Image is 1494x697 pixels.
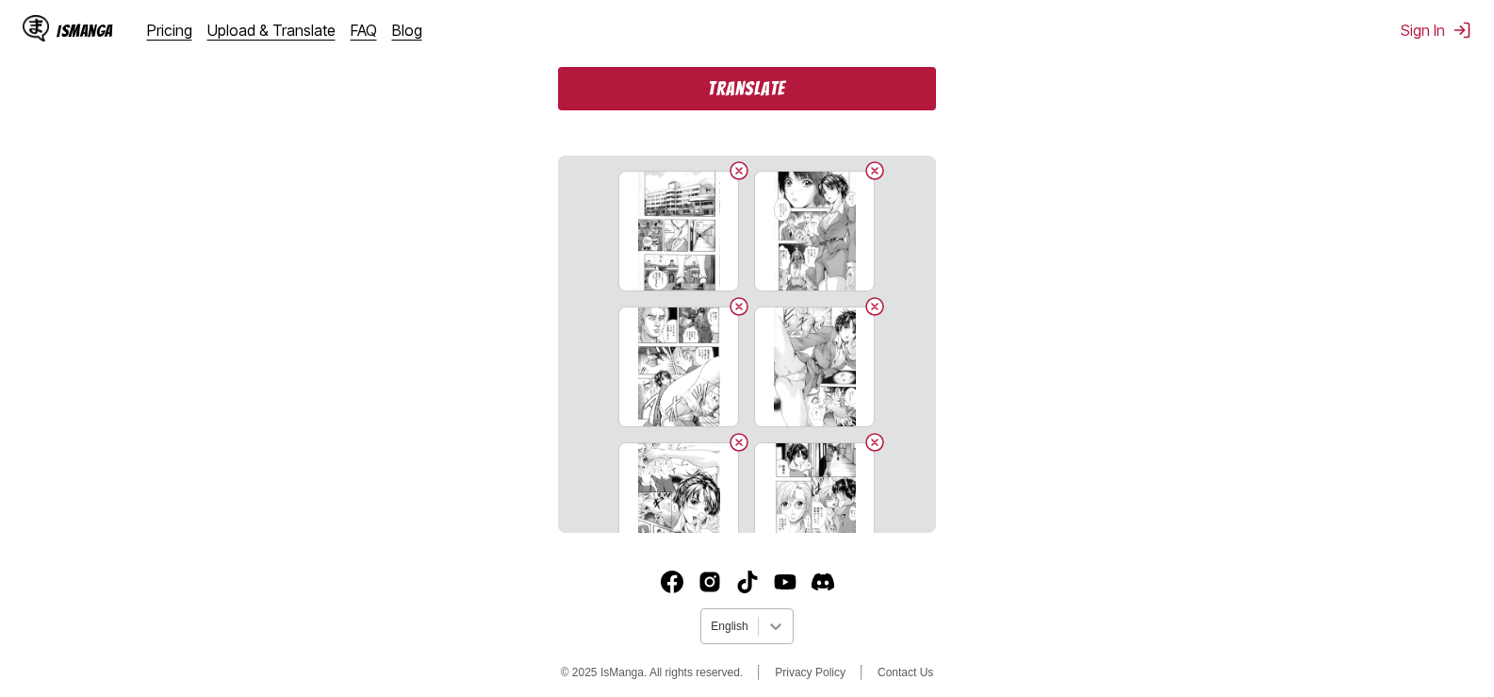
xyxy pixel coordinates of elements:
[561,666,744,679] span: © 2025 IsManga. All rights reserved.
[1453,21,1471,40] img: Sign out
[863,159,886,182] button: Delete image
[728,159,750,182] button: Delete image
[23,15,49,41] img: IsManga Logo
[812,571,834,593] a: Discord
[863,295,886,318] button: Delete image
[698,571,721,593] img: IsManga Instagram
[878,666,933,679] a: Contact Us
[711,620,714,633] input: Select language
[558,67,935,110] button: Translate
[812,571,834,593] img: IsManga Discord
[661,571,683,593] img: IsManga Facebook
[728,295,750,318] button: Delete image
[57,22,113,40] div: IsManga
[207,21,336,40] a: Upload & Translate
[775,666,846,679] a: Privacy Policy
[392,21,422,40] a: Blog
[698,571,721,593] a: Instagram
[351,21,377,40] a: FAQ
[728,431,750,454] button: Delete image
[147,21,192,40] a: Pricing
[736,571,759,593] a: TikTok
[774,571,796,593] img: IsManga YouTube
[863,431,886,454] button: Delete image
[23,15,147,45] a: IsManga LogoIsManga
[661,571,683,593] a: Facebook
[1401,21,1471,40] button: Sign In
[774,571,796,593] a: Youtube
[736,571,759,593] img: IsManga TikTok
